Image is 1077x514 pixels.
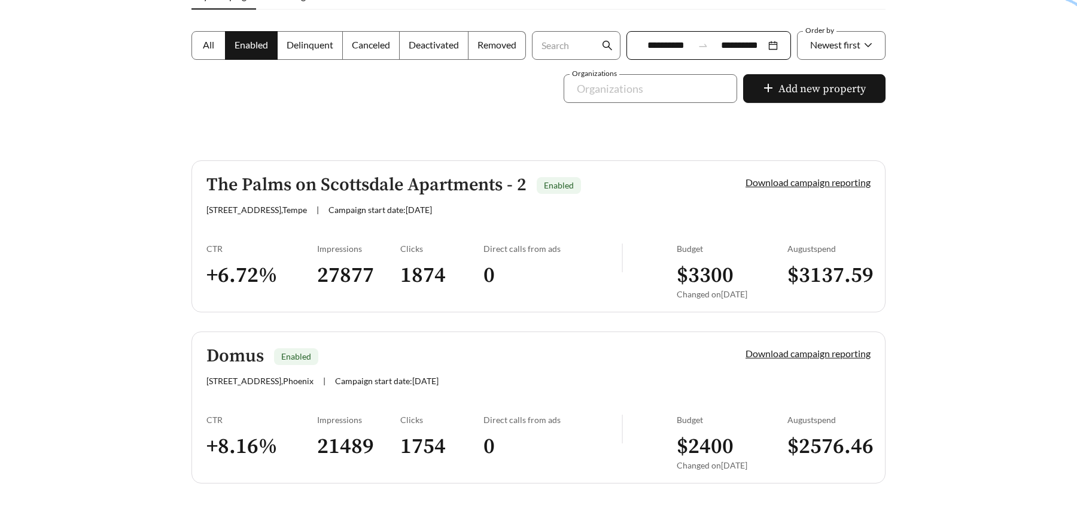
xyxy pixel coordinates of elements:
[191,160,886,312] a: The Palms on Scottsdale Apartments - 2Enabled[STREET_ADDRESS],Tempe|Campaign start date:[DATE]Dow...
[746,177,871,188] a: Download campaign reporting
[335,376,439,386] span: Campaign start date: [DATE]
[323,376,325,386] span: |
[810,39,860,50] span: Newest first
[352,39,390,50] span: Canceled
[317,205,319,215] span: |
[400,262,483,289] h3: 1874
[544,180,574,190] span: Enabled
[602,40,613,51] span: search
[677,244,787,254] div: Budget
[206,262,317,289] h3: + 6.72 %
[287,39,333,50] span: Delinquent
[328,205,432,215] span: Campaign start date: [DATE]
[743,74,886,103] button: plusAdd new property
[622,415,623,443] img: line
[400,433,483,460] h3: 1754
[698,40,708,51] span: to
[483,433,622,460] h3: 0
[206,433,317,460] h3: + 8.16 %
[477,39,516,50] span: Removed
[763,83,774,96] span: plus
[317,415,400,425] div: Impressions
[206,415,317,425] div: CTR
[677,262,787,289] h3: $ 3300
[206,205,307,215] span: [STREET_ADDRESS] , Tempe
[400,415,483,425] div: Clicks
[206,175,527,195] h5: The Palms on Scottsdale Apartments - 2
[787,433,871,460] h3: $ 2576.46
[698,40,708,51] span: swap-right
[281,351,311,361] span: Enabled
[787,262,871,289] h3: $ 3137.59
[206,376,314,386] span: [STREET_ADDRESS] , Phoenix
[317,262,400,289] h3: 27877
[677,460,787,470] div: Changed on [DATE]
[317,244,400,254] div: Impressions
[746,348,871,359] a: Download campaign reporting
[206,244,317,254] div: CTR
[483,262,622,289] h3: 0
[677,433,787,460] h3: $ 2400
[206,346,264,366] h5: Domus
[483,415,622,425] div: Direct calls from ads
[191,331,886,483] a: DomusEnabled[STREET_ADDRESS],Phoenix|Campaign start date:[DATE]Download campaign reportingCTR+8.1...
[409,39,459,50] span: Deactivated
[317,433,400,460] h3: 21489
[778,81,866,97] span: Add new property
[787,415,871,425] div: August spend
[787,244,871,254] div: August spend
[622,244,623,272] img: line
[483,244,622,254] div: Direct calls from ads
[235,39,268,50] span: Enabled
[203,39,214,50] span: All
[400,244,483,254] div: Clicks
[677,415,787,425] div: Budget
[677,289,787,299] div: Changed on [DATE]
